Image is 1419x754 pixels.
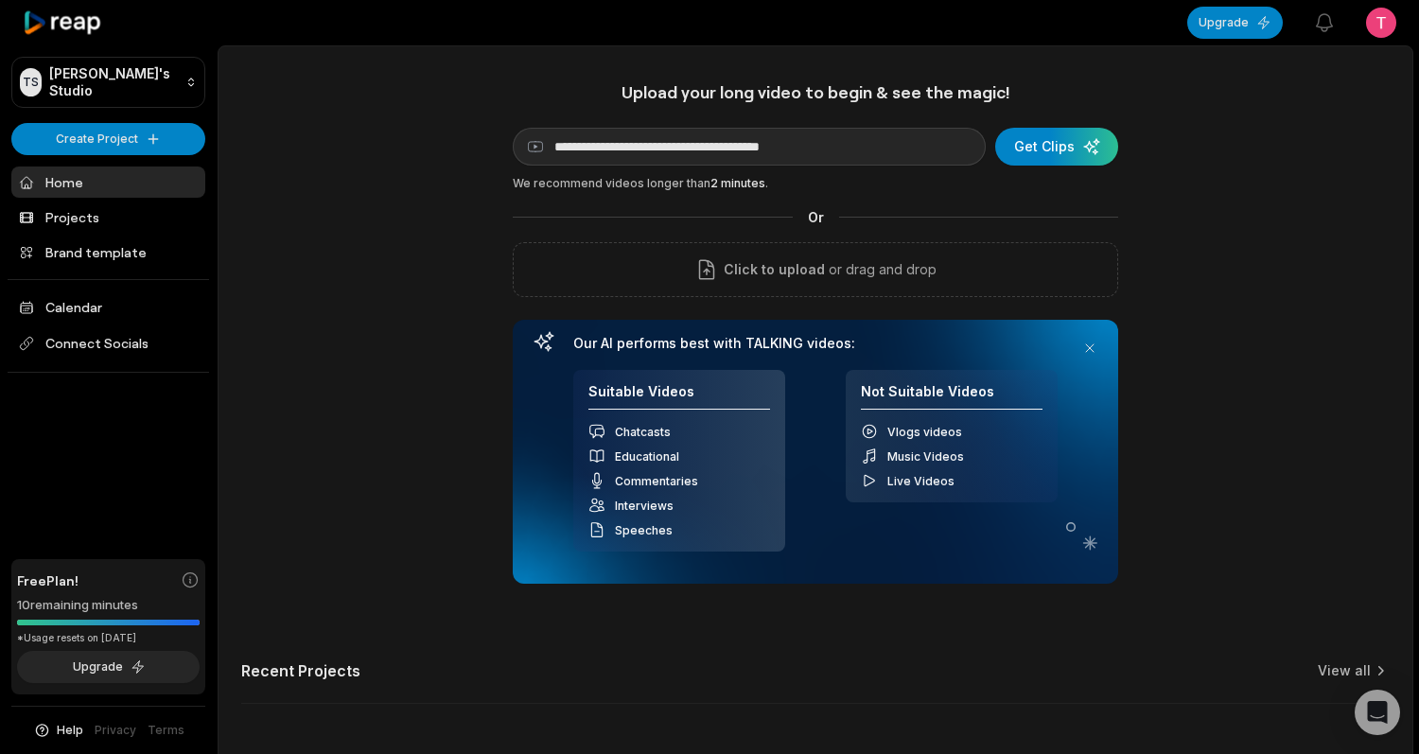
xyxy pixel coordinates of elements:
[11,167,205,198] a: Home
[710,176,765,190] span: 2 minutes
[573,335,1058,352] h3: Our AI performs best with TALKING videos:
[95,722,136,739] a: Privacy
[615,523,673,537] span: Speeches
[11,291,205,323] a: Calendar
[1187,7,1283,39] button: Upgrade
[513,175,1118,192] div: We recommend videos longer than .
[17,596,200,615] div: 10 remaining minutes
[49,65,178,99] p: [PERSON_NAME]'s Studio
[615,474,698,488] span: Commentaries
[724,258,825,281] span: Click to upload
[148,722,184,739] a: Terms
[615,425,671,439] span: Chatcasts
[1318,661,1371,680] a: View all
[615,499,674,513] span: Interviews
[241,661,360,680] h2: Recent Projects
[17,570,79,590] span: Free Plan!
[887,425,962,439] span: Vlogs videos
[861,383,1042,411] h4: Not Suitable Videos
[615,449,679,464] span: Educational
[793,207,839,227] span: Or
[513,81,1118,103] h1: Upload your long video to begin & see the magic!
[588,383,770,411] h4: Suitable Videos
[17,651,200,683] button: Upgrade
[11,202,205,233] a: Projects
[887,449,964,464] span: Music Videos
[17,631,200,645] div: *Usage resets on [DATE]
[995,128,1118,166] button: Get Clips
[20,68,42,96] div: TS
[57,722,83,739] span: Help
[33,722,83,739] button: Help
[11,123,205,155] button: Create Project
[1355,690,1400,735] div: Open Intercom Messenger
[825,258,937,281] p: or drag and drop
[11,326,205,360] span: Connect Socials
[887,474,955,488] span: Live Videos
[11,237,205,268] a: Brand template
